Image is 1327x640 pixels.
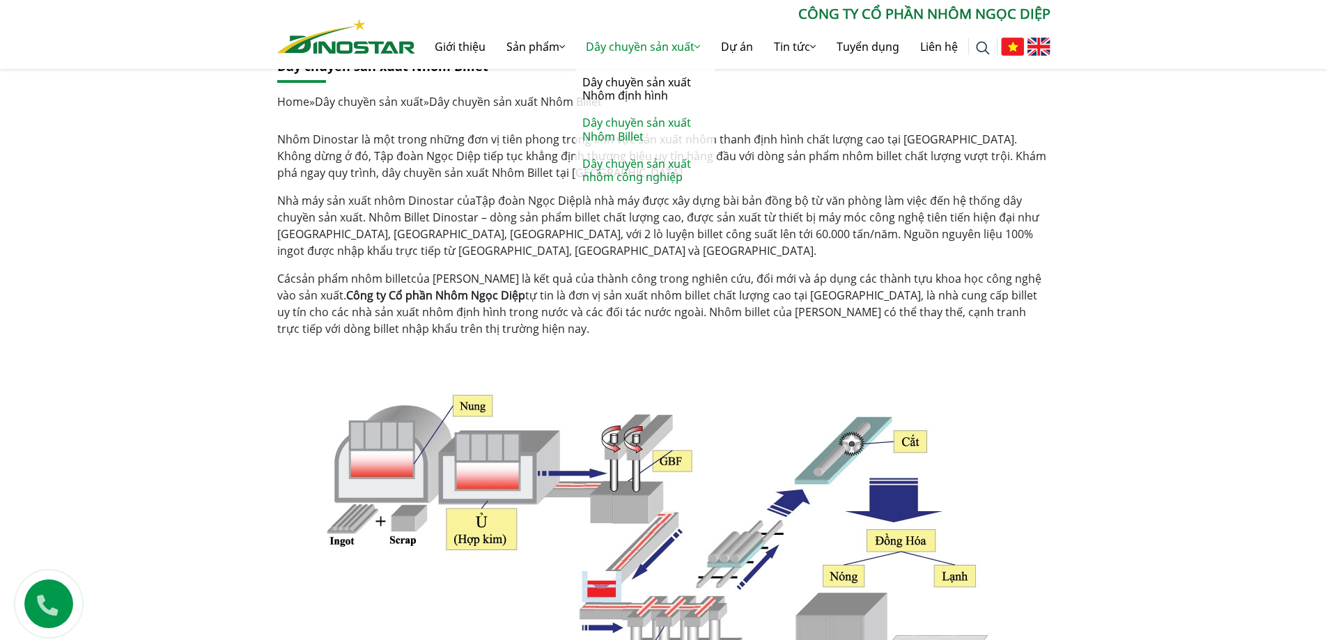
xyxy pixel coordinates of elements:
[277,94,309,109] a: Home
[415,3,1050,24] p: CÔNG TY CỔ PHẦN NHÔM NGỌC DIỆP
[1001,38,1024,56] img: Tiếng Việt
[277,131,1050,181] p: Nhôm Dinostar là một trong những đơn vị tiên phong trong lĩnh vực sản xuất nhôm thanh định hình c...
[424,24,496,69] a: Giới thiệu
[826,24,910,69] a: Tuyển dụng
[763,24,826,69] a: Tin tức
[315,94,424,109] a: Dây chuyền sản xuất
[1027,38,1050,56] img: English
[496,24,575,69] a: Sản phẩm
[575,24,711,69] a: Dây chuyền sản xuất
[575,150,715,191] a: Dây chuyền sản xuất nhôm công nghiệp
[429,94,602,109] span: Dây chuyền sản xuất Nhôm Billet
[976,41,990,55] img: search
[575,109,715,150] a: Dây chuyền sản xuất Nhôm Billet
[296,271,411,286] a: sản phẩm nhôm billet
[346,288,525,303] strong: Công ty Cổ phần Nhôm Ngọc Diệp
[711,24,763,69] a: Dự án
[277,270,1050,337] p: Các của [PERSON_NAME] là kết quả của thành công trong nghiên cứu, đổi mới và áp dụng các thành tự...
[910,24,968,69] a: Liên hệ
[277,94,602,109] span: » »
[476,193,582,208] a: Tập đoàn Ngọc Diệp
[575,69,715,109] a: Dây chuyền sản xuất Nhôm định hình
[277,19,415,54] img: Nhôm Dinostar
[277,192,1050,259] p: Nhà máy sản xuất nhôm Dinostar của là nhà máy được xây dựng bài bản đồng bộ từ văn phòng làm việc...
